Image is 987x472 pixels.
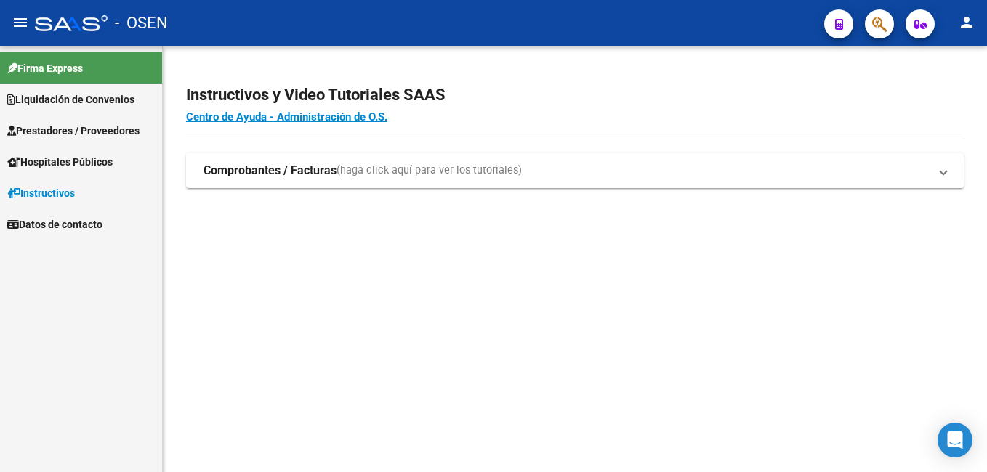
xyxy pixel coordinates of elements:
[7,216,102,232] span: Datos de contacto
[7,91,134,107] span: Liquidación de Convenios
[115,7,168,39] span: - OSEN
[958,14,975,31] mat-icon: person
[12,14,29,31] mat-icon: menu
[186,81,964,109] h2: Instructivos y Video Tutoriales SAAS
[7,154,113,170] span: Hospitales Públicos
[186,110,387,123] a: Centro de Ayuda - Administración de O.S.
[186,153,964,188] mat-expansion-panel-header: Comprobantes / Facturas(haga click aquí para ver los tutoriales)
[7,60,83,76] span: Firma Express
[337,163,522,179] span: (haga click aquí para ver los tutoriales)
[204,163,337,179] strong: Comprobantes / Facturas
[938,423,972,457] div: Open Intercom Messenger
[7,123,140,139] span: Prestadores / Proveedores
[7,185,75,201] span: Instructivos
